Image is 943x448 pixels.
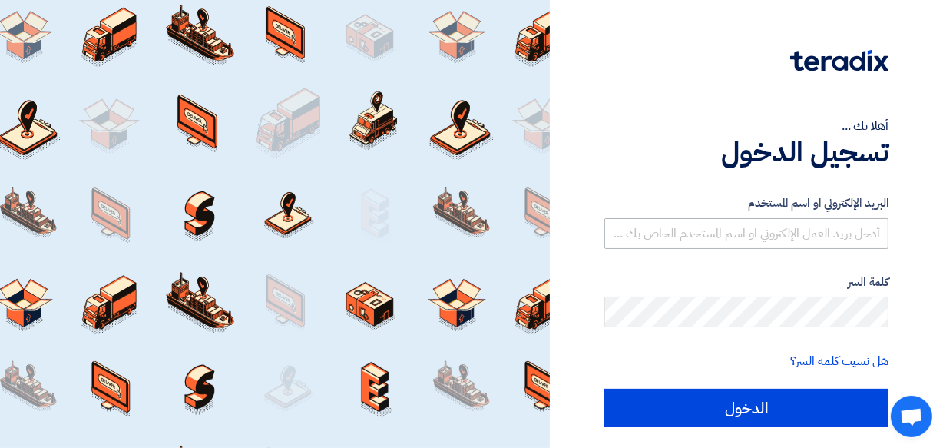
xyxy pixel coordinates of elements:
[604,117,888,135] div: أهلا بك ...
[604,389,888,427] input: الدخول
[790,50,888,71] img: Teradix logo
[604,218,888,249] input: أدخل بريد العمل الإلكتروني او اسم المستخدم الخاص بك ...
[604,274,888,291] label: كلمة السر
[604,194,888,212] label: البريد الإلكتروني او اسم المستخدم
[604,135,888,169] h1: تسجيل الدخول
[891,396,932,437] a: Open chat
[790,352,888,370] a: هل نسيت كلمة السر؟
